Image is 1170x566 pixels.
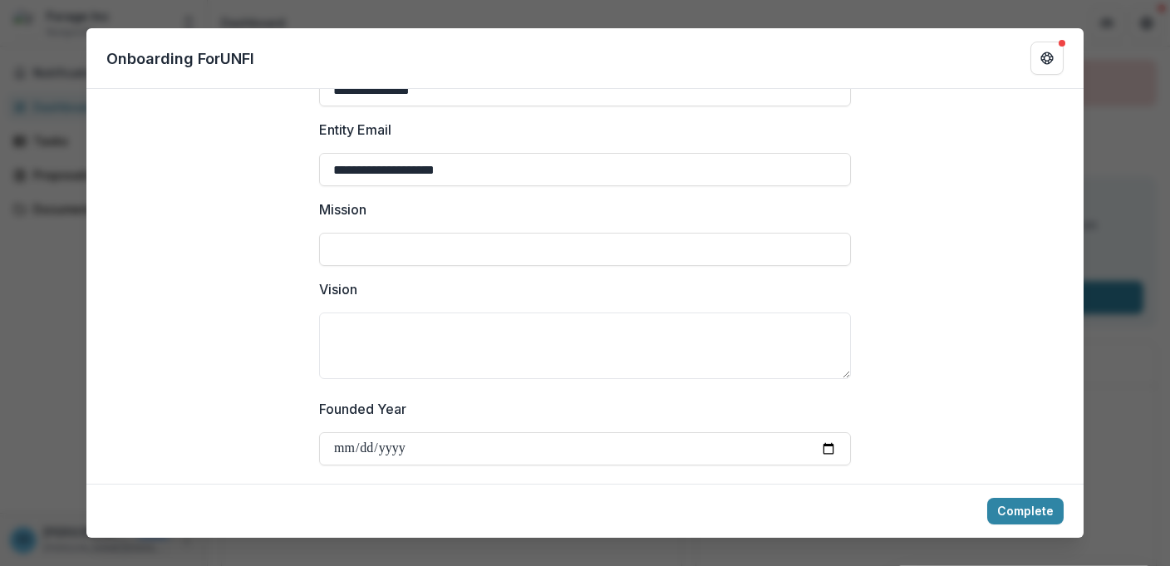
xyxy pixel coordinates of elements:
[319,279,357,299] p: Vision
[319,479,413,499] p: Phone Number
[319,199,366,219] p: Mission
[319,120,391,140] p: Entity Email
[319,399,406,419] p: Founded Year
[1030,42,1064,75] button: Get Help
[106,47,254,70] p: Onboarding For UNFI
[987,498,1064,524] button: Complete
